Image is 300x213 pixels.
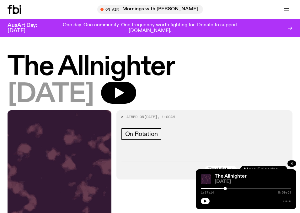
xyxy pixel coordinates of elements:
[208,168,228,172] span: Tracklist
[121,128,162,140] a: On Rotation
[278,191,291,194] span: 5:59:59
[205,166,237,174] button: Tracklist
[144,114,157,119] span: [DATE]
[157,114,175,119] span: , 1:00am
[215,179,291,184] span: [DATE]
[215,174,247,179] a: The Allnighter
[8,55,292,80] h1: The Allnighter
[126,114,144,119] span: Aired on
[97,5,203,14] button: On AirMornings with [PERSON_NAME]
[244,168,278,172] span: More Episodes
[8,82,94,107] span: [DATE]
[240,166,287,174] a: More Episodes
[201,191,214,194] span: 1:37:14
[8,23,48,34] h3: AusArt Day: [DATE]
[125,131,158,138] span: On Rotation
[53,23,247,34] p: One day. One community. One frequency worth fighting for. Donate to support [DOMAIN_NAME].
